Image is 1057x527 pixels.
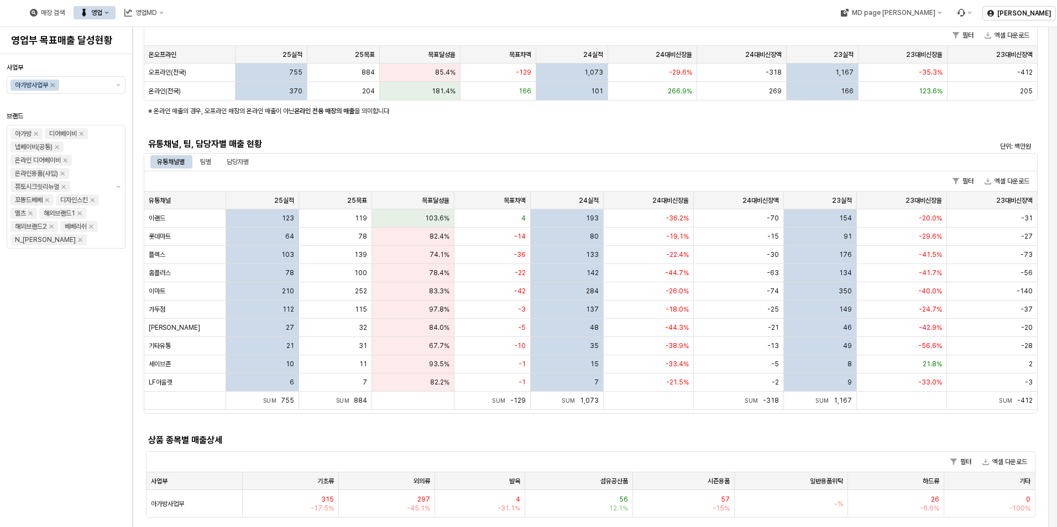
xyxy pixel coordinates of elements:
button: 제안 사항 표시 [112,125,125,248]
span: 46 [843,323,852,332]
span: -24.7% [919,305,942,314]
div: 영업 [91,9,102,17]
span: -28 [1021,341,1033,350]
span: 23대비신장액 [996,50,1033,59]
div: 담당자별 [220,155,255,168]
span: -14 [514,232,526,241]
button: 엑셀 다운로드 [980,175,1034,188]
span: 세이브존 [149,360,171,368]
span: -63 [767,268,779,277]
p: [PERSON_NAME] [997,9,1051,18]
span: Sum [562,397,580,404]
span: 284 [586,287,599,296]
button: 영업MD [118,6,170,19]
span: 4 [521,214,526,223]
span: Sum [745,397,763,404]
span: 이마트 [149,287,165,296]
span: -42 [514,287,526,296]
span: 370 [289,87,302,96]
span: -2 [772,378,779,387]
span: -412 [1017,397,1033,404]
span: -37 [1021,305,1033,314]
span: 269 [769,87,782,96]
span: 25실적 [274,196,294,205]
span: 755 [289,68,302,77]
span: 64 [285,232,294,241]
span: 유통채널 [149,196,171,205]
div: Remove 엘츠 [28,211,33,215]
span: 26 [931,495,939,504]
span: 1,073 [580,397,599,404]
div: 영업MD [135,9,157,17]
span: 181.4% [432,87,456,96]
span: 발육 [509,477,520,486]
span: 일반용품위탁 [810,477,843,486]
div: 해외브랜드2 [15,221,47,232]
span: 24실적 [583,50,603,59]
p: 단위: 백만원 [821,141,1031,151]
span: 137 [586,305,599,314]
button: 엑셀 다운로드 [980,29,1034,42]
span: -17.5% [311,504,334,513]
span: 7 [363,378,367,387]
span: -6.6% [920,504,939,513]
span: -318 [763,397,779,404]
span: 아가방사업부 [151,499,184,508]
span: 1,167 [834,397,852,404]
button: 영업 [74,6,116,19]
span: -19.1% [666,232,689,241]
span: 755 [281,397,294,404]
button: MD page [PERSON_NAME] [834,6,948,19]
span: -31.1% [498,504,520,513]
span: Sum [815,397,834,404]
span: 297 [417,495,430,504]
span: 123 [282,214,294,223]
div: Remove 디자인스킨 [90,198,95,202]
span: 884 [354,397,367,404]
span: -74 [767,287,779,296]
span: -44.3% [665,323,689,332]
main: App Frame [133,27,1057,527]
div: 아가방사업부 [15,80,48,91]
div: 퓨토시크릿리뉴얼 [15,181,59,192]
span: 4 [516,495,520,504]
span: 24대비신장액 [742,196,779,205]
span: 플렉스 [149,250,165,259]
span: 78.4% [429,268,449,277]
span: 홈플러스 [149,268,171,277]
span: 205 [1020,87,1033,96]
span: 0 [1026,495,1030,504]
span: -412 [1017,68,1033,77]
strong: 온라인 전용 매장의 매출 [294,107,354,115]
span: 이랜드 [149,214,165,223]
div: Remove 베베리쉬 [89,224,93,229]
span: 15 [590,360,599,368]
span: -29.6% [669,68,692,77]
span: 목표달성율 [422,196,449,205]
span: -3 [518,305,526,314]
span: 93.5% [429,360,449,368]
span: 139 [354,250,367,259]
span: 84.0% [429,323,449,332]
span: 35 [590,341,599,350]
span: 31 [359,341,367,350]
span: 103 [281,250,294,259]
div: 꼬똥드베베 [15,194,43,205]
span: -41.7% [919,268,942,277]
div: Remove 디어베이비 [79,131,83,136]
span: -129 [510,397,526,404]
span: Sum [999,397,1017,404]
span: -3 [1025,378,1033,387]
span: 101 [591,87,603,96]
span: -129 [516,68,531,77]
span: 27 [286,323,294,332]
span: -1 [519,378,526,387]
span: -29.6% [919,232,942,241]
span: 67.7% [429,341,449,350]
span: 기타 [1019,477,1030,486]
span: 7 [594,378,599,387]
span: 24실적 [579,196,599,205]
span: -73 [1021,250,1033,259]
div: Remove 해외브랜드1 [77,211,82,215]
